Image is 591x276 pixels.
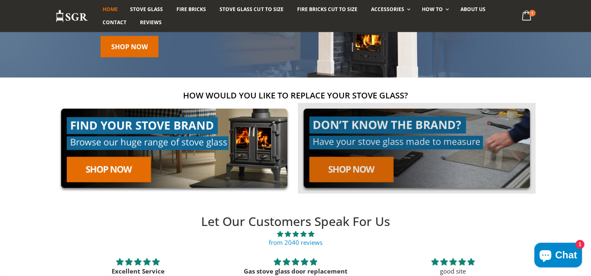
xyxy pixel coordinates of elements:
[269,238,323,246] a: from 2040 reviews
[140,19,162,26] span: Reviews
[416,3,453,16] a: How To
[460,6,486,13] span: About us
[96,3,124,16] a: Home
[176,6,206,13] span: Fire Bricks
[103,19,126,26] span: Contact
[55,9,88,23] img: Stove Glass Replacement
[519,8,536,24] a: 1
[55,90,536,101] h2: How would you like to replace your stove glass?
[227,267,364,276] div: Gas stove glass door replacement
[371,6,404,13] span: Accessories
[101,36,158,57] a: Shop Now
[103,6,118,13] span: Home
[59,213,532,230] h2: Let Our Customers Speak For Us
[96,16,133,29] a: Contact
[365,3,415,16] a: Accessories
[422,6,443,13] span: How To
[55,103,293,194] img: find-your-brand-cta_9b334d5d-5c94-48ed-825f-d7972bbdebd0.jpg
[69,257,207,267] div: 5 stars
[59,230,532,238] span: 4.89 stars
[384,267,522,276] p: good site
[69,267,207,276] div: Excellent Service
[532,243,584,269] inbox-online-store-chat: Shopify online store chat
[124,3,169,16] a: Stove Glass
[130,6,163,13] span: Stove Glass
[297,6,357,13] span: Fire Bricks Cut To Size
[170,3,212,16] a: Fire Bricks
[291,3,364,16] a: Fire Bricks Cut To Size
[454,3,492,16] a: About us
[213,3,289,16] a: Stove Glass Cut To Size
[227,257,364,267] div: 5 stars
[220,6,283,13] span: Stove Glass Cut To Size
[384,257,522,267] div: 5 stars
[134,16,168,29] a: Reviews
[59,230,532,247] a: 4.89 stars from 2040 reviews
[529,10,536,16] span: 1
